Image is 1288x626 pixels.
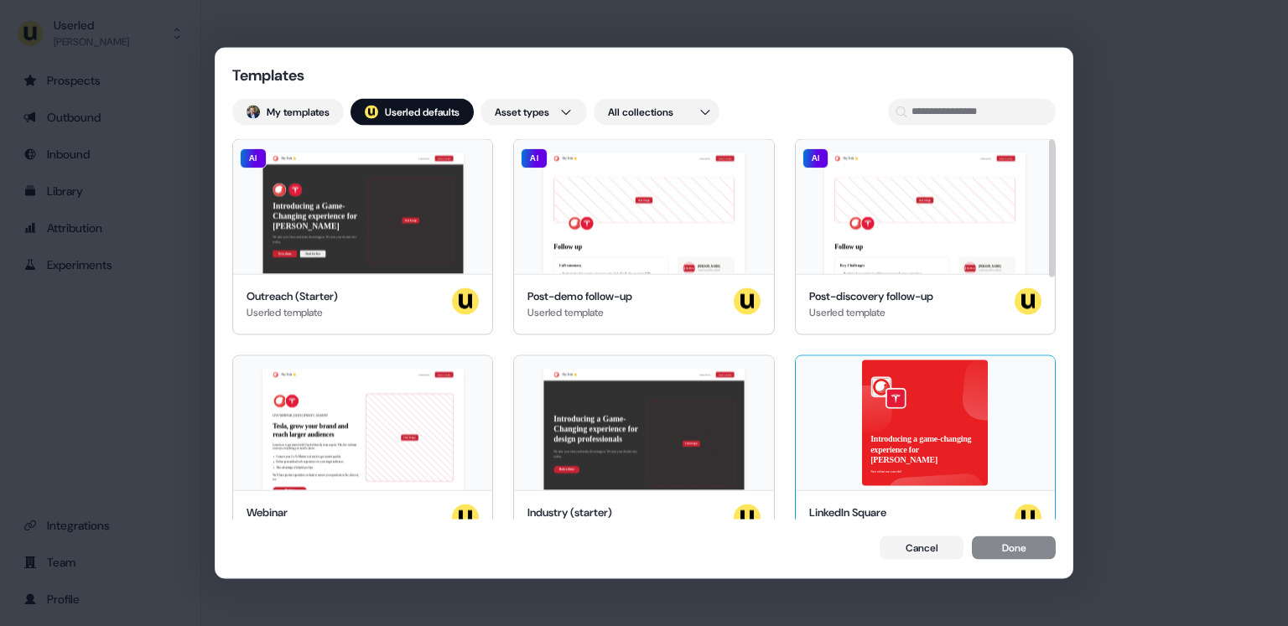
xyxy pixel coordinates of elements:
[1015,504,1041,531] img: userled logo
[232,98,344,125] button: My templates
[247,304,338,321] div: Userled template
[880,536,963,560] button: Cancel
[809,504,886,521] div: LinkedIn Square
[452,504,479,531] img: userled logo
[232,138,493,335] button: Hey Tesla 👋Learn moreBook a demoIntroducing a Game-Changing experience for [PERSON_NAME]We take y...
[527,304,632,321] div: Userled template
[351,98,474,125] button: userled logo;Userled defaults
[480,98,587,125] button: Asset types
[365,105,378,118] div: ;
[1015,287,1041,314] img: userled logo
[802,147,829,168] div: AI
[608,103,673,120] span: All collections
[247,504,323,521] div: Webinar
[232,355,493,552] button: Hey Tesla 👋Learn moreBook a demoLIVE WEBINAR | [DATE] 1PM EST | 10AM PSTTesla, grow your brand an...
[521,147,548,168] div: AI
[809,287,933,304] div: Post-discovery follow-up
[809,304,933,321] div: Userled template
[240,147,267,168] div: AI
[513,138,774,335] button: Hey Tesla 👋Learn moreBook a demoYour imageFollow upCall summary Understand what current conversio...
[247,105,260,118] img: Yann
[734,287,761,314] img: userled logo
[247,287,338,304] div: Outreach (Starter)
[527,287,632,304] div: Post-demo follow-up
[365,105,378,118] img: userled logo
[594,98,719,125] button: All collections
[795,355,1056,552] button: Introducing a game-changing experience for [PERSON_NAME]See what we can do!LinkedIn Squareuserled...
[232,65,400,85] div: Templates
[527,504,612,521] div: Industry (starter)
[513,355,774,552] button: Hey Tesla 👋Learn moreBook a demoIntroducing a Game-Changing experience for design professionalsWe...
[452,287,479,314] img: userled logo
[734,504,761,531] img: userled logo
[795,138,1056,335] button: Hey Tesla 👋Learn moreBook a demoYour imageFollow upKey Challenges Breaking down content for diffe...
